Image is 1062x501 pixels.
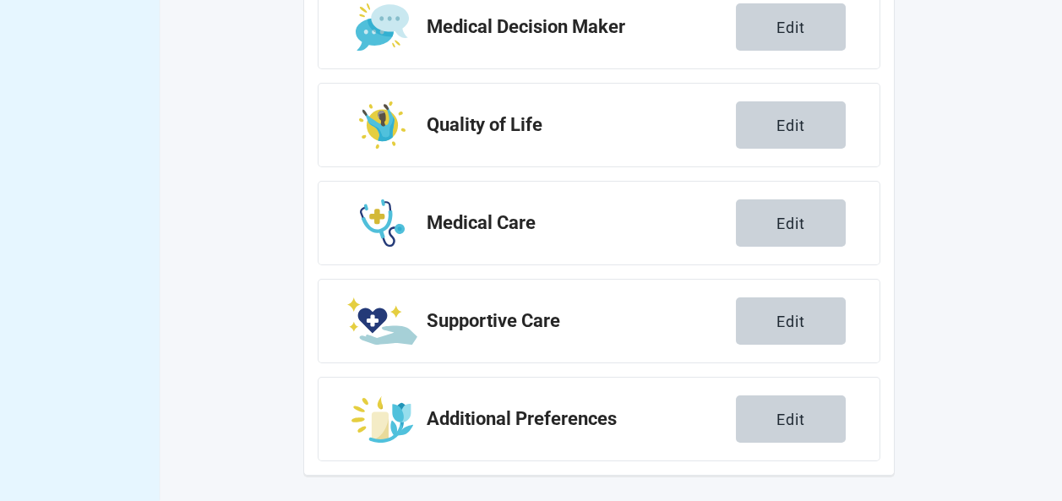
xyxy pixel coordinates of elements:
[360,199,405,247] img: Step Icon
[776,215,805,231] div: Edit
[427,213,736,233] h2: Medical Care
[776,19,805,35] div: Edit
[736,199,846,247] button: Edit
[351,395,413,443] img: Step Icon
[427,311,736,331] h2: Supportive Care
[736,395,846,443] button: Edit
[736,3,846,51] button: Edit
[736,101,846,149] button: Edit
[736,297,846,345] button: Edit
[427,17,736,37] h2: Medical Decision Maker
[776,117,805,133] div: Edit
[347,297,417,345] img: Step Icon
[356,3,409,51] img: Step Icon
[776,411,805,427] div: Edit
[359,101,406,149] img: Step Icon
[427,409,736,429] h2: Additional Preferences
[427,115,736,135] h2: Quality of Life
[776,313,805,329] div: Edit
